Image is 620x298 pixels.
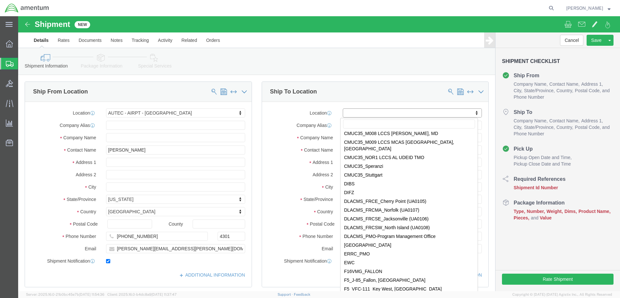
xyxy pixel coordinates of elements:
[26,292,104,296] span: Server: 2025.16.0-21b0bc45e7b
[566,5,603,12] span: Tiffany Orthaus
[5,3,49,13] img: logo
[18,16,620,291] iframe: FS Legacy Container
[107,292,177,296] span: Client: 2025.16.0-b4dc8a9
[294,292,310,296] a: Feedback
[566,4,611,12] button: [PERSON_NAME]
[512,292,612,297] span: Copyright © [DATE]-[DATE] Agistix Inc., All Rights Reserved
[278,292,294,296] a: Support
[151,292,177,296] span: [DATE] 11:37:47
[79,292,104,296] span: [DATE] 11:54:36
